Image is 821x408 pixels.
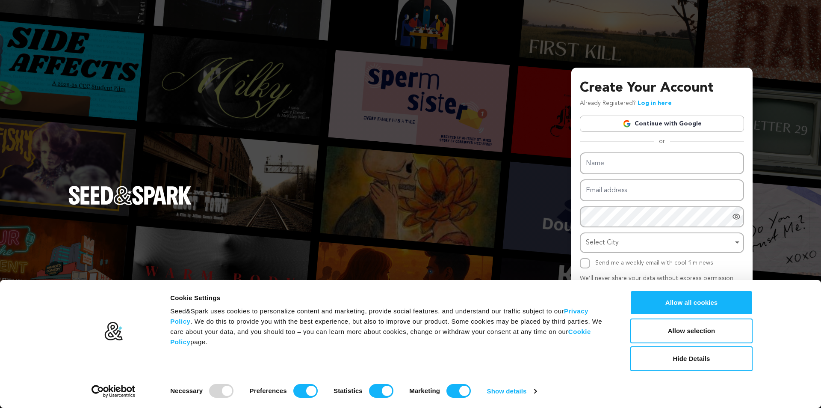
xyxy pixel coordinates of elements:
strong: Statistics [334,387,363,394]
label: Send me a weekly email with cool film news [595,260,713,266]
a: Privacy Policy [170,307,588,325]
img: Google logo [623,119,631,128]
span: or [654,137,670,146]
a: Log in here [638,100,672,106]
button: Allow all cookies [630,290,753,315]
div: Select City [586,237,733,249]
strong: Preferences [250,387,287,394]
h3: Create Your Account [580,78,744,98]
a: Continue with Google [580,116,744,132]
a: Seed&Spark Homepage [68,186,192,222]
input: Email address [580,179,744,201]
button: Allow selection [630,319,753,343]
input: Name [580,152,744,174]
img: logo [104,322,123,341]
div: Seed&Spark uses cookies to personalize content and marketing, provide social features, and unders... [170,306,611,347]
strong: Necessary [170,387,203,394]
a: Usercentrics Cookiebot - opens in a new window [76,385,151,398]
p: Already Registered? [580,98,672,109]
button: Hide Details [630,346,753,371]
a: Show password as plain text. Warning: this will display your password on the screen. [732,212,741,221]
a: Show details [487,385,537,398]
strong: Marketing [409,387,440,394]
div: Cookie Settings [170,293,611,303]
p: We’ll never share your data without express permission. By clicking Create Account, I agree that ... [580,274,744,304]
img: Seed&Spark Logo [68,186,192,205]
